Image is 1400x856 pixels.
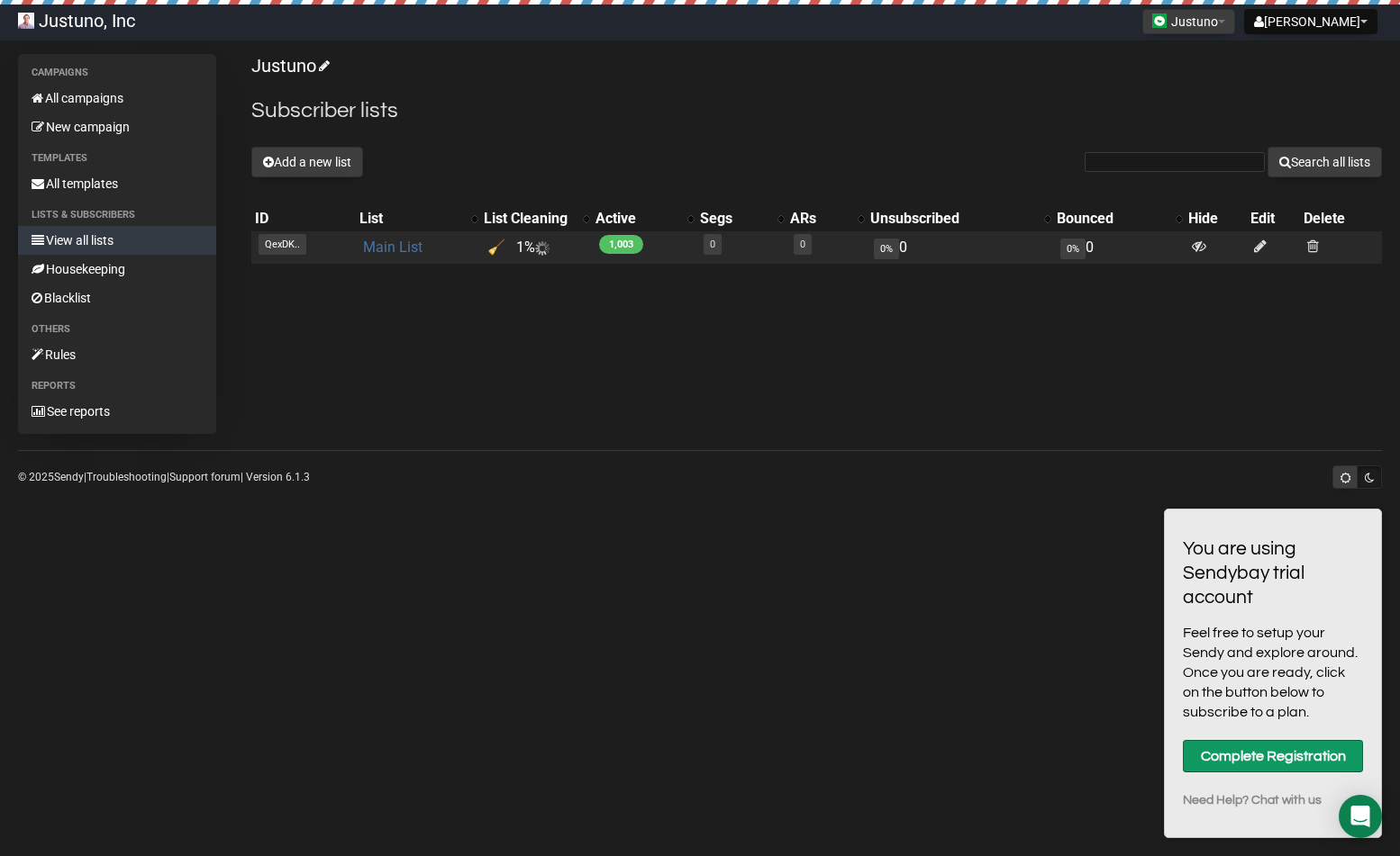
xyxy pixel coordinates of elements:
h3: You are using Sendybay trial account [1183,536,1363,609]
div: Unsubscribed [870,210,1035,228]
button: Add a new list [251,147,363,177]
td: 0 [1053,231,1185,264]
td: 🧹 1% [480,231,592,264]
a: Housekeeping [18,255,216,284]
span: Feel free to setup your Sendy and explore around. Once you are ready, click on the button below t... [1183,626,1358,719]
th: List: No sort applied, activate to apply an ascending sort [356,206,480,231]
li: Campaigns [18,62,216,84]
a: See reports [18,397,216,426]
th: List Cleaning: No sort applied, activate to apply an ascending sort [480,206,592,231]
div: ARs [790,210,849,228]
th: Active: No sort applied, activate to apply an ascending sort [592,206,696,231]
button: Search all lists [1268,147,1382,177]
img: loader.gif [535,241,550,256]
a: All campaigns [18,84,216,113]
div: List Cleaning [484,210,574,228]
div: Bounced [1057,210,1167,228]
a: Blacklist [18,284,216,312]
th: Edit: No sort applied, sorting is disabled [1247,206,1300,231]
td: 0 [867,231,1053,264]
img: 06e4388ad7d65993ba05f7b3b7022f31 [18,13,34,29]
a: Rules [18,340,216,369]
div: Hide [1188,210,1243,228]
div: Delete [1304,210,1378,228]
div: Active [595,210,678,228]
span: 1,003 [599,235,643,254]
a: Complete Registration [1183,740,1363,772]
span: 0% [1060,239,1086,259]
a: View all lists [18,226,216,255]
button: Justuno [1142,9,1235,34]
p: © 2025 | | | Version 6.1.3 [18,467,310,487]
a: Need Help? Chat with us [1183,790,1363,810]
a: All templates [18,169,216,198]
div: Edit [1250,210,1296,228]
div: List [359,210,462,228]
a: Sendy [54,471,84,483]
li: Templates [18,148,216,169]
a: Main List [363,239,423,256]
div: Open Intercom Messenger [1339,795,1382,838]
th: Hide: No sort applied, sorting is disabled [1185,206,1247,231]
img: 1.png [1152,14,1167,28]
th: ID: No sort applied, sorting is disabled [251,206,356,231]
span: QexDK.. [259,234,306,255]
h2: Subscriber lists [251,95,1382,127]
a: Support forum [169,471,241,483]
th: Bounced: No sort applied, activate to apply an ascending sort [1053,206,1185,231]
div: ID [255,210,352,228]
th: Delete: No sort applied, sorting is disabled [1300,206,1382,231]
a: New campaign [18,113,216,141]
span: 0% [874,239,899,259]
th: Unsubscribed: No sort applied, activate to apply an ascending sort [867,206,1053,231]
button: [PERSON_NAME] [1244,9,1377,34]
a: Troubleshooting [86,471,167,483]
div: Segs [700,210,769,228]
th: Segs: No sort applied, activate to apply an ascending sort [696,206,787,231]
a: Justuno [251,55,327,77]
li: Others [18,319,216,340]
th: ARs: No sort applied, activate to apply an ascending sort [786,206,867,231]
a: 0 [710,239,715,250]
li: Reports [18,375,216,397]
li: Lists & subscribers [18,204,216,226]
a: 0 [800,239,805,250]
